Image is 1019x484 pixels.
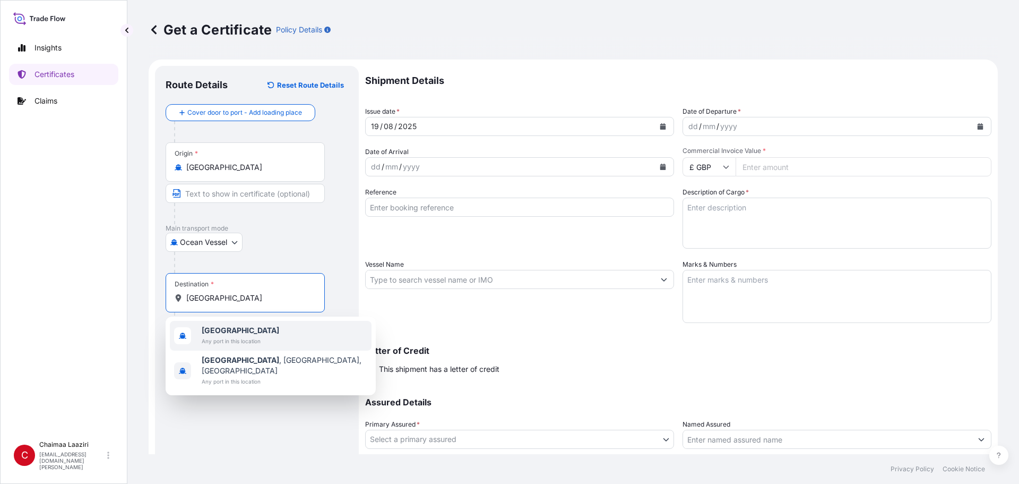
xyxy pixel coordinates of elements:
p: Reset Route Details [277,80,344,90]
span: , [GEOGRAPHIC_DATA], [GEOGRAPHIC_DATA] [202,355,367,376]
div: month, [384,160,399,173]
input: Assured Name [683,430,972,449]
label: Description of Cargo [683,187,749,198]
div: day, [370,120,380,133]
div: / [399,160,402,173]
button: Calendar [972,118,989,135]
button: Calendar [654,118,671,135]
label: Named Assured [683,419,730,430]
p: Privacy Policy [891,465,934,473]
div: Show suggestions [166,317,376,395]
p: Insights [34,43,62,53]
div: / [394,120,397,133]
div: year, [402,160,421,173]
label: Reference [365,187,396,198]
p: Assured Details [365,398,991,406]
input: Type to search vessel name or IMO [366,270,654,289]
input: Enter booking reference [365,198,674,217]
p: Claims [34,96,57,106]
p: Shipment Details [365,66,991,96]
p: Get a Certificate [149,21,272,38]
p: Main transport mode [166,224,348,233]
span: Any port in this location [202,376,367,387]
div: / [380,120,383,133]
div: / [699,120,702,133]
div: month, [383,120,394,133]
p: Cookie Notice [943,465,985,473]
b: [GEOGRAPHIC_DATA] [202,326,279,335]
input: Text to appear on certificate [166,184,325,203]
span: Commercial Invoice Value [683,147,991,155]
span: Cover door to port - Add loading place [187,107,302,118]
b: [GEOGRAPHIC_DATA] [202,355,279,364]
span: C [21,450,28,461]
div: month, [702,120,716,133]
p: Policy Details [276,24,322,35]
span: Issue date [365,106,400,117]
div: / [716,120,719,133]
p: Chaimaa Laaziri [39,440,105,449]
span: Date of Departure [683,106,741,117]
div: Destination [175,280,214,288]
span: This shipment has a letter of credit [379,364,499,375]
div: day, [687,120,699,133]
span: Primary Assured [365,419,420,430]
label: Marks & Numbers [683,259,737,270]
input: Enter amount [736,157,991,176]
button: Calendar [654,158,671,175]
p: Route Details [166,79,228,91]
span: Any port in this location [202,336,279,346]
input: Origin [186,162,312,173]
div: day, [370,160,382,173]
p: Certificates [34,69,74,80]
input: Destination [186,293,312,303]
div: / [382,160,384,173]
div: year, [397,120,418,133]
button: Show suggestions [654,270,673,289]
div: year, [719,120,738,133]
button: Show suggestions [972,430,991,449]
span: Date of Arrival [365,147,409,157]
span: Select a primary assured [370,434,456,445]
p: [EMAIL_ADDRESS][DOMAIN_NAME][PERSON_NAME] [39,451,105,470]
div: Origin [175,149,198,158]
label: Vessel Name [365,259,404,270]
p: Letter of Credit [365,346,991,355]
span: Ocean Vessel [180,237,227,248]
button: Select transport [166,233,243,252]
